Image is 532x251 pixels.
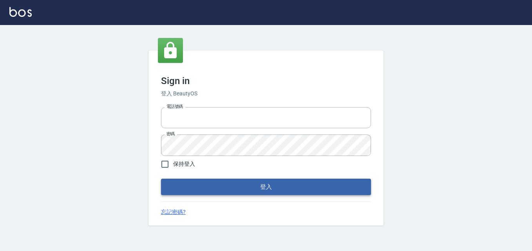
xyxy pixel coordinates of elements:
button: 登入 [161,179,371,195]
h6: 登入 BeautyOS [161,90,371,98]
h3: Sign in [161,75,371,86]
label: 電話號碼 [166,104,183,109]
label: 密碼 [166,131,175,137]
span: 保持登入 [173,160,195,168]
a: 忘記密碼? [161,208,186,216]
img: Logo [9,7,32,17]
